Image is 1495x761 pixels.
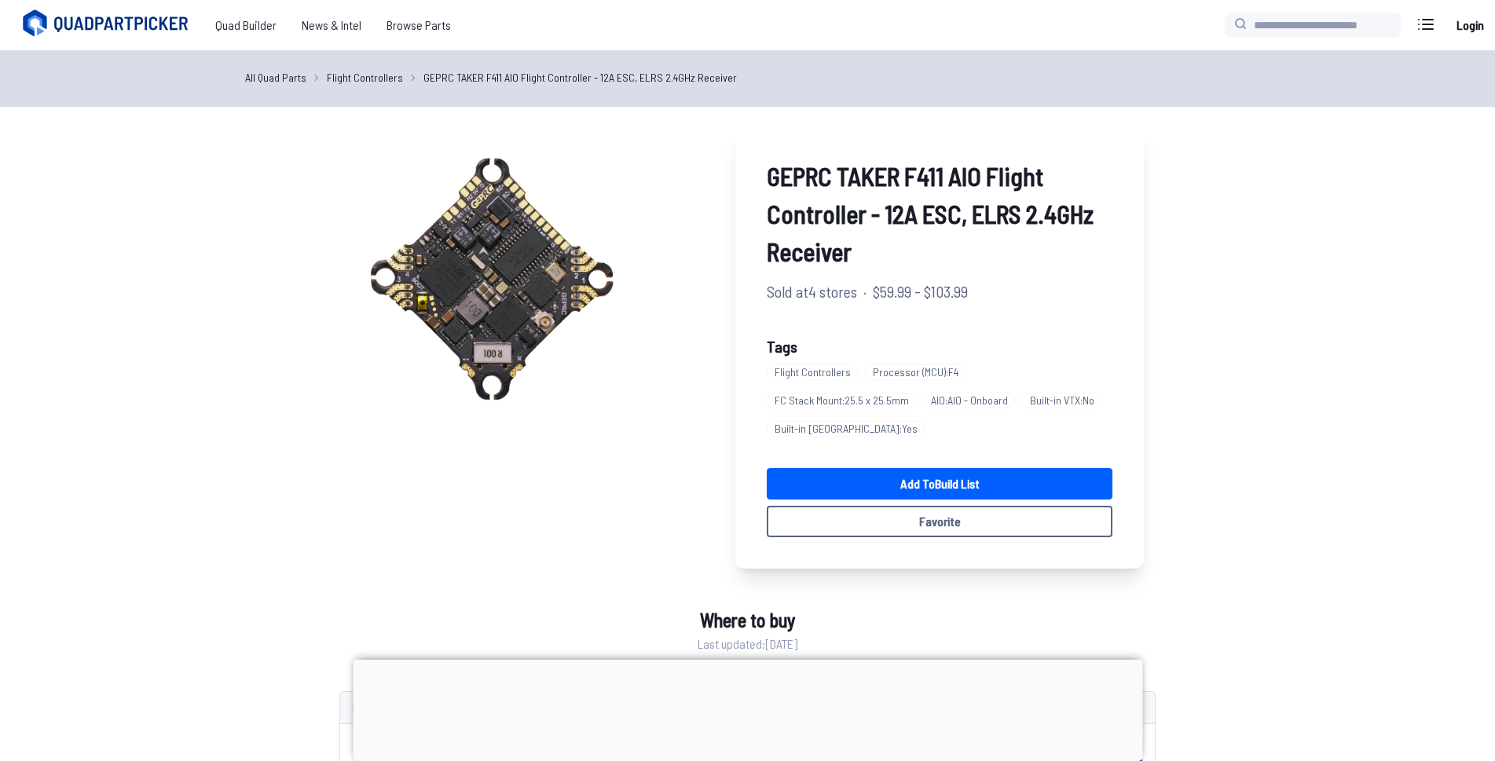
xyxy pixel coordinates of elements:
[245,69,306,86] a: All Quad Parts
[767,358,865,386] a: Flight Controllers
[698,635,797,653] span: Last updated: [DATE]
[767,364,859,380] span: Flight Controllers
[1451,9,1489,41] a: Login
[1022,386,1108,415] a: Built-in VTX:No
[863,280,867,303] span: ·
[767,280,857,303] span: Sold at 4 stores
[873,280,968,303] span: $59.99 - $103.99
[289,9,374,41] a: News & Intel
[865,364,966,380] span: Processor (MCU) : F4
[353,660,1142,757] iframe: Advertisement
[767,468,1112,499] a: Add toBuild List
[767,393,917,408] span: FC Stack Mount : 25.5 x 25.5mm
[767,386,923,415] a: FC Stack Mount:25.5 x 25.5mm
[203,9,289,41] a: Quad Builder
[767,506,1112,537] button: Favorite
[923,386,1022,415] a: AIO:AIO - Onboard
[767,421,925,437] span: Built-in [GEOGRAPHIC_DATA] : Yes
[327,69,403,86] a: Flight Controllers
[374,9,464,41] a: Browse Parts
[423,69,737,86] a: GEPRC TAKER F411 AIO Flight Controller - 12A ESC, ELRS 2.4GHz Receiver
[923,393,1016,408] span: AIO : AIO - Onboard
[339,691,454,724] td: Merchant
[865,358,973,386] a: Processor (MCU):F4
[700,606,795,635] span: Where to buy
[767,157,1112,270] span: GEPRC TAKER F411 AIO Flight Controller - 12A ESC, ELRS 2.4GHz Receiver
[339,126,641,427] img: image
[1022,393,1102,408] span: Built-in VTX : No
[767,415,932,443] a: Built-in [GEOGRAPHIC_DATA]:Yes
[767,337,797,356] span: Tags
